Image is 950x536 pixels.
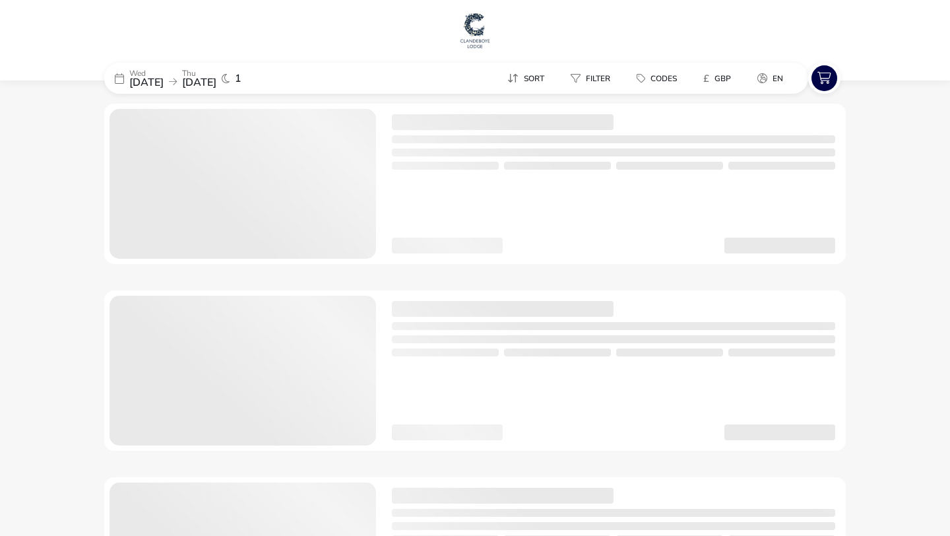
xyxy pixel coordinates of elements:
span: GBP [714,73,731,84]
p: Wed [129,69,164,77]
img: Main Website [459,11,491,50]
naf-pibe-menu-bar-item: en [747,69,799,88]
p: Thu [182,69,216,77]
naf-pibe-menu-bar-item: Codes [626,69,693,88]
span: 1 [235,73,241,84]
span: en [773,73,783,84]
button: Codes [626,69,687,88]
naf-pibe-menu-bar-item: Filter [560,69,626,88]
i: £ [703,72,709,85]
button: Filter [560,69,621,88]
span: [DATE] [129,75,164,90]
naf-pibe-menu-bar-item: £GBP [693,69,747,88]
button: en [747,69,794,88]
naf-pibe-menu-bar-item: Sort [497,69,560,88]
span: [DATE] [182,75,216,90]
button: Sort [497,69,555,88]
span: Codes [650,73,677,84]
div: Wed[DATE]Thu[DATE]1 [104,63,302,94]
button: £GBP [693,69,742,88]
span: Sort [524,73,544,84]
span: Filter [586,73,610,84]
